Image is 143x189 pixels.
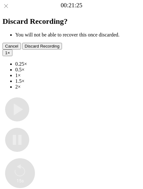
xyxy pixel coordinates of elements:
h2: Discard Recording? [3,17,140,26]
li: 0.25× [15,61,140,67]
button: Cancel [3,43,21,49]
li: 2× [15,84,140,90]
li: 1.5× [15,78,140,84]
button: 1× [3,49,12,56]
li: 0.5× [15,67,140,73]
button: Discard Recording [22,43,62,49]
span: 1 [5,50,7,55]
li: 1× [15,73,140,78]
li: You will not be able to recover this once discarded. [15,32,140,38]
a: 00:21:25 [61,2,82,9]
